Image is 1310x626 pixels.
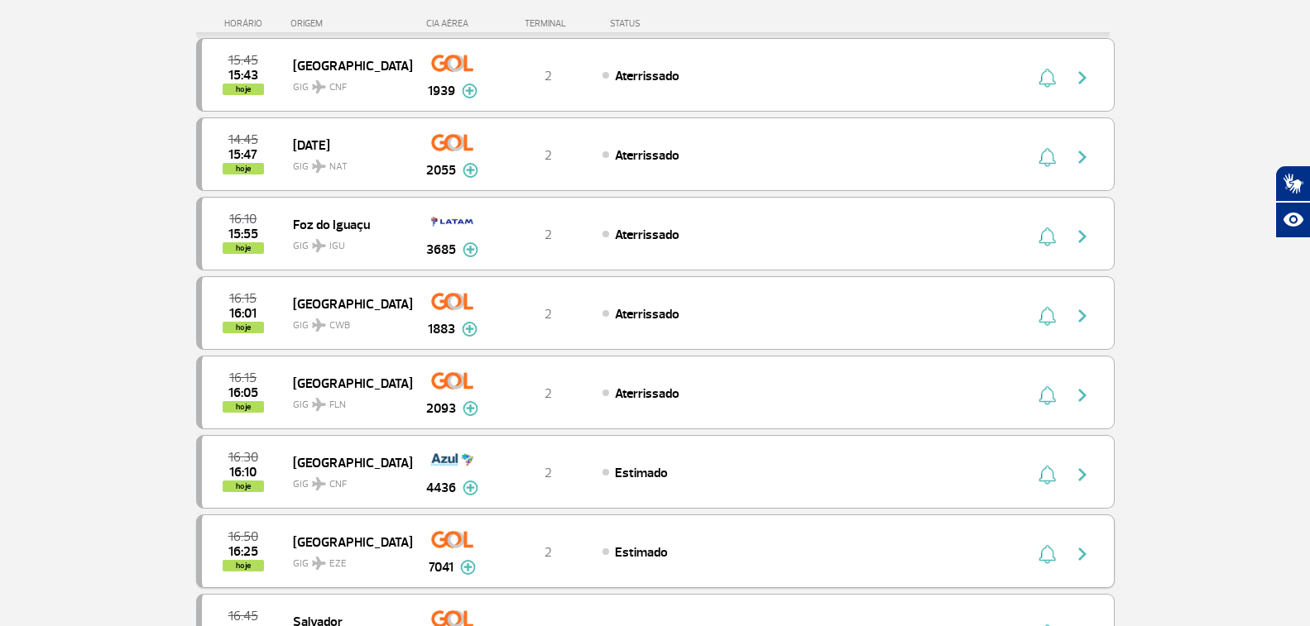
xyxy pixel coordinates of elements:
[1072,544,1092,564] img: seta-direita-painel-voo.svg
[293,372,399,394] span: [GEOGRAPHIC_DATA]
[463,480,478,495] img: mais-info-painel-voo.svg
[1039,385,1056,405] img: sino-painel-voo.svg
[426,160,456,180] span: 2055
[312,557,326,570] img: destiny_airplane.svg
[615,544,668,561] span: Estimado
[1072,306,1092,326] img: seta-direita-painel-voo.svg
[426,478,456,498] span: 4436
[312,160,326,173] img: destiny_airplane.svg
[426,399,456,418] span: 2093
[293,71,399,95] span: GIG
[229,213,257,225] span: 2025-09-29 16:10:00
[228,610,258,622] span: 2025-09-29 16:45:00
[1275,165,1310,202] button: Abrir tradutor de língua de sinais.
[228,531,258,542] span: 2025-09-29 16:50:00
[494,18,602,29] div: TERMINAL
[293,213,399,235] span: Foz do Iguaçu
[312,318,326,332] img: destiny_airplane.svg
[545,227,552,243] span: 2
[545,544,552,561] span: 2
[228,546,258,557] span: 2025-09-29 16:25:00
[293,151,399,174] span: GIG
[293,309,399,333] span: GIG
[329,160,348,174] span: NAT
[1039,544,1056,564] img: sino-painel-voo.svg
[460,560,476,575] img: mais-info-painel-voo.svg
[615,465,668,481] span: Estimado
[293,293,399,314] span: [GEOGRAPHIC_DATA]
[223,242,264,254] span: hoje
[293,389,399,413] span: GIG
[1072,385,1092,405] img: seta-direita-painel-voo.svg
[545,147,552,164] span: 2
[462,322,477,337] img: mais-info-painel-voo.svg
[1039,68,1056,88] img: sino-painel-voo.svg
[293,230,399,254] span: GIG
[1072,68,1092,88] img: seta-direita-painel-voo.svg
[1039,147,1056,167] img: sino-painel-voo.svg
[312,80,326,93] img: destiny_airplane.svg
[545,385,552,402] span: 2
[223,480,264,492] span: hoje
[1039,465,1056,485] img: sino-painel-voo.svg
[293,468,399,492] span: GIG
[329,239,345,254] span: IGU
[1072,465,1092,485] img: seta-direita-painel-voo.svg
[429,557,453,577] span: 7041
[228,228,258,240] span: 2025-09-29 15:55:12
[312,239,326,252] img: destiny_airplane.svg
[228,69,258,81] span: 2025-09-29 15:43:45
[201,18,291,29] div: HORÁRIO
[1039,306,1056,326] img: sino-painel-voo.svg
[329,557,347,571] span: EZE
[228,452,258,463] span: 2025-09-29 16:30:00
[329,318,350,333] span: CWB
[428,81,455,101] span: 1939
[229,293,257,304] span: 2025-09-29 16:15:00
[1072,227,1092,246] img: seta-direita-painel-voo.svg
[293,547,399,571] span: GIG
[228,55,258,66] span: 2025-09-29 15:45:00
[545,306,552,323] span: 2
[228,149,257,160] span: 2025-09-29 15:47:28
[229,466,257,478] span: 2025-09-29 16:10:00
[545,465,552,481] span: 2
[615,147,679,164] span: Aterrissado
[615,306,679,323] span: Aterrissado
[545,68,552,84] span: 2
[228,134,258,146] span: 2025-09-29 14:45:00
[602,18,737,29] div: STATUS
[223,322,264,333] span: hoje
[290,18,411,29] div: ORIGEM
[312,398,326,411] img: destiny_airplane.svg
[312,477,326,490] img: destiny_airplane.svg
[329,80,347,95] span: CNF
[223,560,264,571] span: hoje
[223,401,264,413] span: hoje
[462,84,477,98] img: mais-info-painel-voo.svg
[615,68,679,84] span: Aterrissado
[463,401,478,416] img: mais-info-painel-voo.svg
[329,477,347,492] span: CNF
[229,308,257,319] span: 2025-09-29 16:01:31
[228,387,258,399] span: 2025-09-29 16:05:00
[615,227,679,243] span: Aterrissado
[293,134,399,155] span: [DATE]
[293,55,399,76] span: [GEOGRAPHIC_DATA]
[463,242,478,257] img: mais-info-painel-voo.svg
[428,319,455,339] span: 1883
[329,398,346,413] span: FLN
[223,163,264,174] span: hoje
[615,385,679,402] span: Aterrissado
[1275,165,1310,238] div: Plugin de acessibilidade da Hand Talk.
[426,240,456,260] span: 3685
[1072,147,1092,167] img: seta-direita-painel-voo.svg
[1275,202,1310,238] button: Abrir recursos assistivos.
[411,18,494,29] div: CIA AÉREA
[1039,227,1056,246] img: sino-painel-voo.svg
[293,452,399,473] span: [GEOGRAPHIC_DATA]
[463,163,478,178] img: mais-info-painel-voo.svg
[293,531,399,552] span: [GEOGRAPHIC_DATA]
[229,372,257,384] span: 2025-09-29 16:15:00
[223,84,264,95] span: hoje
